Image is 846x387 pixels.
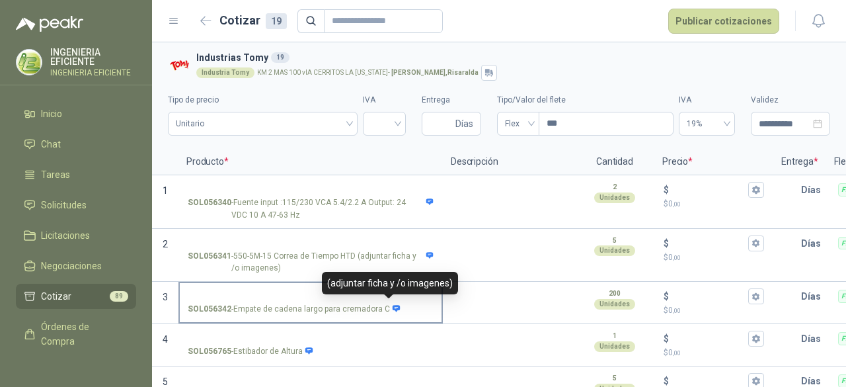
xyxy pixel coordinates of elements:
[673,307,681,314] span: ,00
[110,291,128,302] span: 89
[673,254,681,261] span: ,00
[188,345,313,358] p: - Estibador de Altura
[188,250,434,275] p: - 550-5M-15 Correa de Tiempo HTD (adjuntar ficha y /o imagenes)
[594,193,635,203] div: Unidades
[391,69,479,76] strong: [PERSON_NAME] , Risaralda
[16,193,136,218] a: Solicitudes
[497,94,673,107] label: Tipo/Valor del flete
[609,288,621,299] p: 200
[801,177,826,203] p: Días
[664,331,669,346] p: $
[257,69,479,76] p: KM 2 MAS 100 vIA CERRITOS LA [US_STATE] -
[16,284,136,309] a: Cotizar89
[41,228,90,243] span: Licitaciones
[188,303,401,316] p: - Empate de cadena largo para cremadora C
[748,236,764,251] button: $$0,00
[16,223,136,248] a: Licitaciones
[16,132,136,157] a: Chat
[188,334,434,344] input: SOL056765-Estibador de Altura
[41,137,61,151] span: Chat
[801,283,826,310] p: Días
[188,345,231,358] strong: SOL056765
[672,376,746,386] input: $
[613,182,617,193] p: 2
[801,325,826,352] p: Días
[679,94,735,107] label: IVA
[178,149,443,175] p: Producto
[16,101,136,126] a: Inicio
[668,9,779,34] button: Publicar cotizaciones
[664,183,669,197] p: $
[443,149,575,175] p: Descripción
[664,251,764,264] p: $
[672,334,746,344] input: $$0,00
[687,114,727,134] span: 19%
[196,50,825,65] h3: Industrias Tomy
[801,230,826,257] p: Días
[668,306,681,315] span: 0
[594,245,635,256] div: Unidades
[363,94,406,107] label: IVA
[668,199,681,208] span: 0
[322,272,458,294] div: (adjuntar ficha y /o imagenes)
[613,236,617,246] p: 5
[751,94,830,107] label: Validez
[188,185,434,195] input: SOL056340-Fuente input :115/230 VCA 5.4/2.2 A Output: 24 VDC 10 A 47-63 Hz
[188,292,434,302] input: SOL056342-Empate de cadena largo para cremadora C
[50,48,136,66] p: INGENIERIA EFICIENTE
[271,52,289,63] div: 19
[188,239,434,249] input: SOL056341-550-5M-15 Correa de Tiempo HTD (adjuntar ficha y /o imagenes)
[668,348,681,357] span: 0
[168,94,358,107] label: Tipo de precio
[748,288,764,304] button: $$0,00
[163,334,168,345] span: 4
[188,303,231,316] strong: SOL056342
[672,238,746,248] input: $$0,00
[163,185,168,196] span: 1
[505,114,531,134] span: Flex
[673,200,681,208] span: ,00
[41,107,62,121] span: Inicio
[196,67,254,78] div: Industria Tomy
[673,349,681,357] span: ,00
[16,253,136,279] a: Negociaciones
[163,376,168,387] span: 5
[41,198,87,212] span: Solicitudes
[219,11,287,30] h2: Cotizar
[188,196,434,222] p: - Fuente input :115/230 VCA 5.4/2.2 A Output: 24 VDC 10 A 47-63 Hz
[575,149,654,175] p: Cantidad
[41,167,70,182] span: Tareas
[17,50,42,75] img: Company Logo
[163,239,168,249] span: 2
[455,112,473,135] span: Días
[422,94,481,107] label: Entrega
[664,236,669,251] p: $
[664,198,764,210] p: $
[16,16,83,32] img: Logo peakr
[748,331,764,347] button: $$0,00
[773,149,826,175] p: Entrega
[613,373,617,384] p: 5
[668,253,681,262] span: 0
[654,149,773,175] p: Precio
[188,250,231,275] strong: SOL056341
[176,114,350,134] span: Unitario
[664,304,764,317] p: $
[664,289,669,304] p: $
[163,292,168,302] span: 3
[266,13,287,29] div: 19
[41,320,124,349] span: Órdenes de Compra
[188,196,231,222] strong: SOL056340
[41,259,102,273] span: Negociaciones
[594,299,635,310] div: Unidades
[672,185,746,194] input: $$0,00
[16,162,136,187] a: Tareas
[594,341,635,352] div: Unidades
[41,289,71,304] span: Cotizar
[672,292,746,302] input: $$0,00
[50,69,136,77] p: INGENIERIA EFICIENTE
[16,314,136,354] a: Órdenes de Compra
[613,331,617,341] p: 1
[664,347,764,359] p: $
[748,182,764,198] button: $$0,00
